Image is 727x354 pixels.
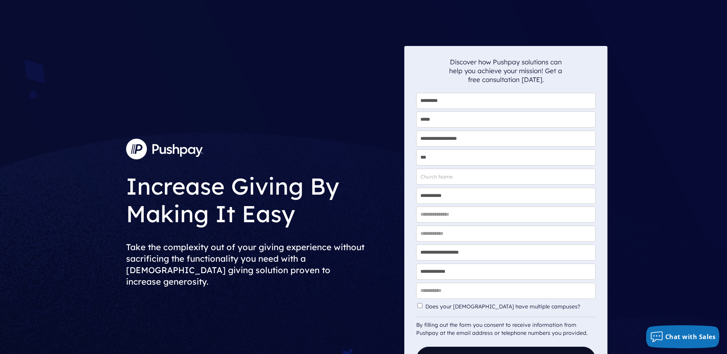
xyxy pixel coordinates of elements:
h2: Take the complexity out of your giving experience without sacrificing the functionality you need ... [126,235,398,293]
p: Discover how Pushpay solutions can help you achieve your mission! Get a free consultation [DATE]. [449,57,563,84]
button: Chat with Sales [646,325,720,348]
span: Chat with Sales [665,333,716,341]
input: Church Name [416,169,596,185]
h1: Increase Giving By Making It Easy [126,166,398,229]
div: By filling out the form you consent to receive information from Pushpay at the email address or t... [416,317,596,337]
label: Does your [DEMOGRAPHIC_DATA] have multiple campuses? [425,303,594,310]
